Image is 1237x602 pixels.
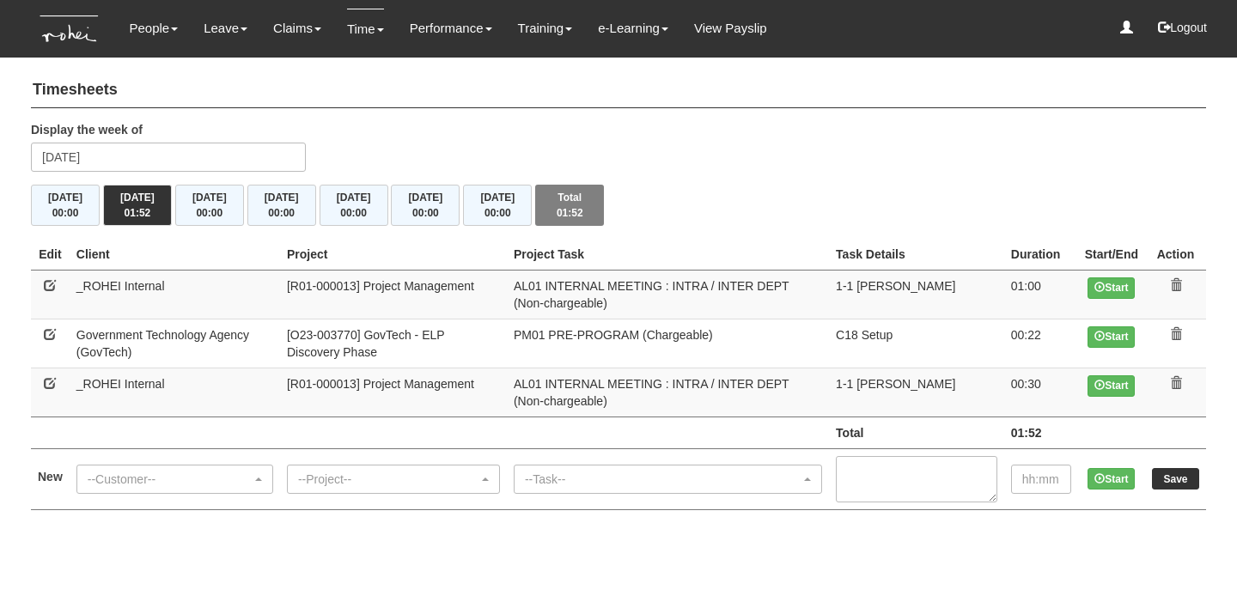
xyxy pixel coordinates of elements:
[268,207,295,219] span: 00:00
[1145,239,1206,271] th: Action
[280,319,507,368] td: [O23-003770] GovTech - ELP Discovery Phase
[1004,417,1078,448] td: 01:52
[280,368,507,417] td: [R01-000013] Project Management
[31,185,1206,226] div: Timesheet Week Summary
[463,185,532,226] button: [DATE]00:00
[38,468,63,485] label: New
[557,207,583,219] span: 01:52
[1088,375,1135,397] button: Start
[829,239,1004,271] th: Task Details
[1004,319,1078,368] td: 00:22
[247,185,316,226] button: [DATE]00:00
[70,239,280,271] th: Client
[175,185,244,226] button: [DATE]00:00
[76,465,273,494] button: --Customer--
[694,9,767,48] a: View Payslip
[829,319,1004,368] td: C18 Setup
[507,319,829,368] td: PM01 PRE-PROGRAM (Chargeable)
[1152,468,1199,490] input: Save
[204,9,247,48] a: Leave
[535,185,604,226] button: Total01:52
[70,319,280,368] td: Government Technology Agency (GovTech)
[1004,270,1078,319] td: 01:00
[1004,239,1078,271] th: Duration
[103,185,172,226] button: [DATE]01:52
[1088,326,1135,348] button: Start
[829,270,1004,319] td: 1-1 [PERSON_NAME]
[598,9,668,48] a: e-Learning
[129,9,178,48] a: People
[1078,239,1145,271] th: Start/End
[410,9,492,48] a: Performance
[514,465,822,494] button: --Task--
[70,368,280,417] td: _ROHEI Internal
[125,207,151,219] span: 01:52
[196,207,222,219] span: 00:00
[1088,468,1135,490] button: Start
[70,270,280,319] td: _ROHEI Internal
[507,368,829,417] td: AL01 INTERNAL MEETING : INTRA / INTER DEPT (Non-chargeable)
[31,239,70,271] th: Edit
[518,9,573,48] a: Training
[347,9,384,49] a: Time
[280,270,507,319] td: [R01-000013] Project Management
[507,270,829,319] td: AL01 INTERNAL MEETING : INTRA / INTER DEPT (Non-chargeable)
[829,368,1004,417] td: 1-1 [PERSON_NAME]
[1088,277,1135,299] button: Start
[298,471,478,488] div: --Project--
[280,239,507,271] th: Project
[31,185,100,226] button: [DATE]00:00
[391,185,460,226] button: [DATE]00:00
[31,121,143,138] label: Display the week of
[340,207,367,219] span: 00:00
[320,185,388,226] button: [DATE]00:00
[31,73,1206,108] h4: Timesheets
[287,465,500,494] button: --Project--
[1004,368,1078,417] td: 00:30
[836,426,863,440] b: Total
[52,207,79,219] span: 00:00
[484,207,511,219] span: 00:00
[273,9,321,48] a: Claims
[412,207,439,219] span: 00:00
[88,471,252,488] div: --Customer--
[1011,465,1071,494] input: hh:mm
[507,239,829,271] th: Project Task
[525,471,801,488] div: --Task--
[1146,7,1219,48] button: Logout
